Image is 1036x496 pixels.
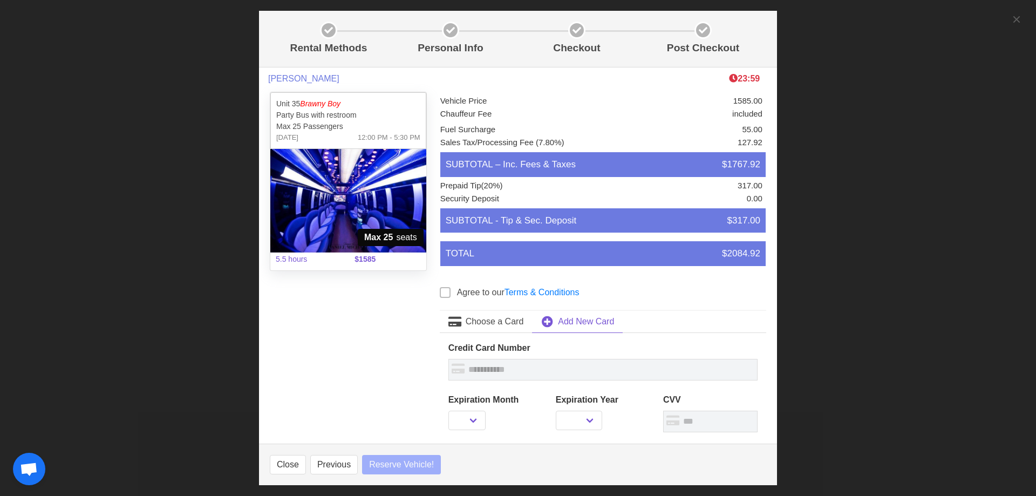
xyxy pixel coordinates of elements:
span: $317.00 [727,214,760,228]
span: [DATE] [276,132,298,143]
li: 55.00 [609,124,762,137]
span: 12:00 PM - 5:30 PM [358,132,420,143]
li: 127.92 [609,137,762,150]
span: The clock is ticking ⁠— this timer shows how long we'll hold this limo during checkout. If time r... [729,74,760,83]
span: [PERSON_NAME] [268,73,339,84]
span: $2084.92 [722,247,760,261]
span: Reserve Vehicle! [369,458,434,471]
li: included [609,108,762,121]
strong: Max 25 [364,231,393,244]
p: Personal Info [392,40,509,56]
span: $1767.92 [722,158,760,172]
li: SUBTOTAL – Inc. Fees & Taxes [440,152,766,177]
li: Vehicle Price [440,95,610,108]
span: 5.5 hours [269,247,348,271]
li: Sales Tax/Processing Fee (7.80%) [440,137,610,150]
li: SUBTOTAL - Tip & Sec. Deposit [440,208,766,233]
p: Post Checkout [644,40,762,56]
li: 317.00 [609,180,762,193]
label: Credit Card Number [448,342,758,355]
label: Agree to our [457,286,580,299]
label: Expiration Year [556,393,650,406]
b: 23:59 [729,74,760,83]
span: (20%) [481,181,503,190]
a: Terms & Conditions [505,288,580,297]
span: seats [358,229,424,246]
p: Party Bus with restroom [276,110,420,121]
em: Brawny Boy [300,99,340,108]
span: Add New Card [558,315,614,328]
p: Unit 35 [276,98,420,110]
li: Prepaid Tip [440,180,610,193]
li: Chauffeur Fee [440,108,610,121]
li: Fuel Surcharge [440,124,610,137]
li: 0.00 [609,193,762,206]
li: 1585.00 [609,95,762,108]
label: CVV [663,393,758,406]
button: Reserve Vehicle! [362,455,441,474]
button: Previous [310,455,358,474]
a: Open chat [13,453,45,485]
p: Checkout [518,40,636,56]
button: Close [270,455,306,474]
span: Choose a Card [466,315,524,328]
li: TOTAL [440,241,766,266]
li: Security Deposit [440,193,610,206]
p: Max 25 Passengers [276,121,420,132]
label: Expiration Month [448,393,543,406]
p: Rental Methods [274,40,383,56]
img: 35%2002.jpg [270,149,426,253]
